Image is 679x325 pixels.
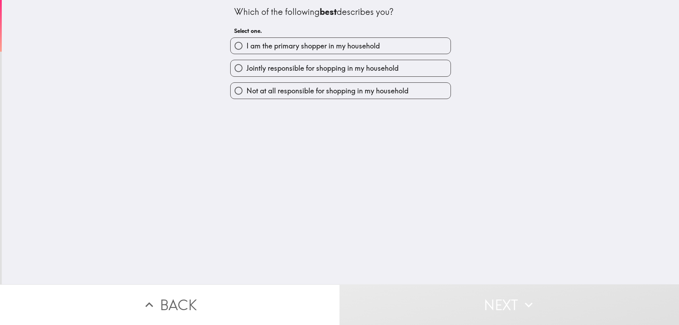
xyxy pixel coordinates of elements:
[246,41,380,51] span: I am the primary shopper in my household
[231,83,451,99] button: Not at all responsible for shopping in my household
[231,38,451,54] button: I am the primary shopper in my household
[234,6,447,18] div: Which of the following describes you?
[234,27,447,35] h6: Select one.
[231,60,451,76] button: Jointly responsible for shopping in my household
[246,86,408,96] span: Not at all responsible for shopping in my household
[320,6,337,17] b: best
[339,284,679,325] button: Next
[246,63,399,73] span: Jointly responsible for shopping in my household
